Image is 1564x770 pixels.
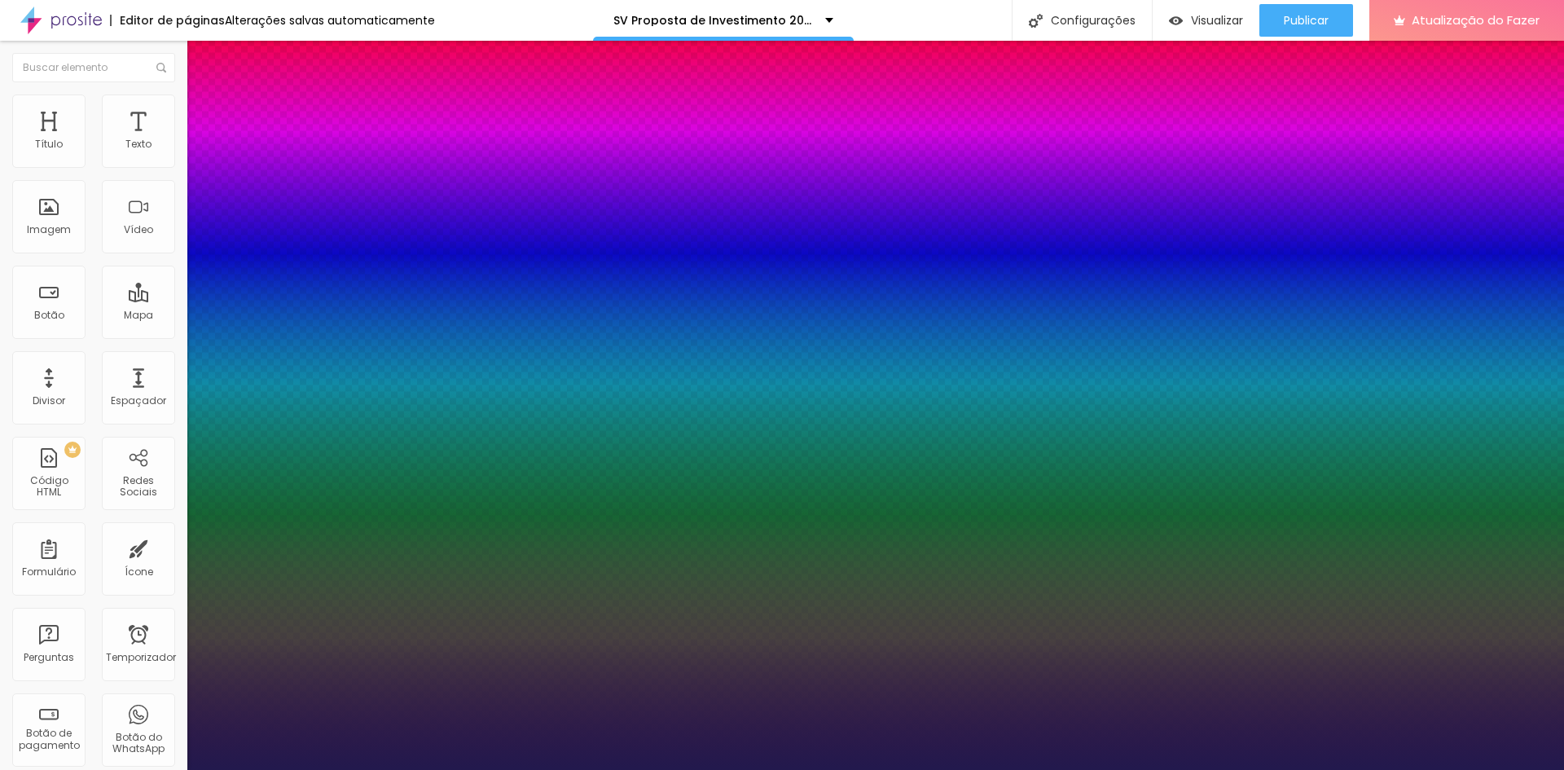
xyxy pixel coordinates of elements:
button: Publicar [1259,4,1353,37]
img: Ícone [156,63,166,73]
font: Título [35,137,63,151]
img: Ícone [1029,14,1043,28]
button: Visualizar [1153,4,1259,37]
font: Visualizar [1191,12,1243,29]
font: Botão de pagamento [19,726,80,751]
font: Código HTML [30,473,68,499]
font: Editor de páginas [120,12,225,29]
font: Divisor [33,394,65,407]
font: Alterações salvas automaticamente [225,12,435,29]
font: Botão [34,308,64,322]
font: Publicar [1284,12,1329,29]
font: Espaçador [111,394,166,407]
font: Temporizador [106,650,176,664]
font: Ícone [125,565,153,579]
font: SV Proposta de Investimento 2025 [613,12,819,29]
font: Botão do WhatsApp [112,730,165,755]
font: Imagem [27,222,71,236]
input: Buscar elemento [12,53,175,82]
font: Formulário [22,565,76,579]
font: Mapa [124,308,153,322]
font: Perguntas [24,650,74,664]
font: Redes Sociais [120,473,157,499]
font: Texto [125,137,152,151]
font: Vídeo [124,222,153,236]
font: Configurações [1051,12,1136,29]
img: view-1.svg [1169,14,1183,28]
font: Atualização do Fazer [1412,11,1540,29]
